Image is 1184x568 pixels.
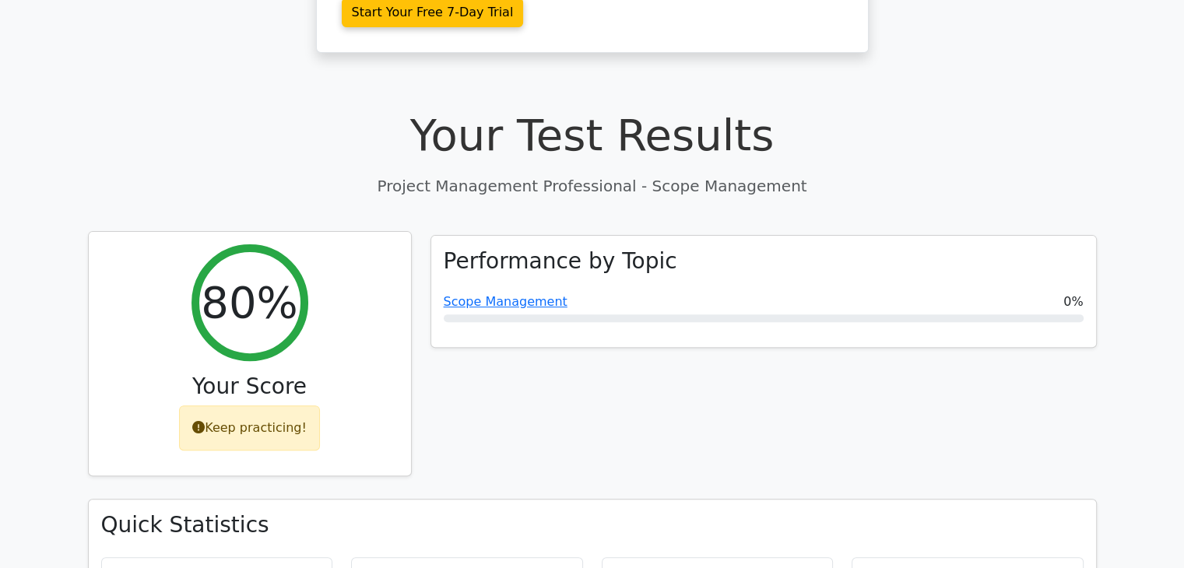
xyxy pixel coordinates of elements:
a: Scope Management [444,294,567,309]
p: Project Management Professional - Scope Management [88,174,1097,198]
h2: 80% [201,276,297,328]
h3: Your Score [101,373,399,400]
span: 0% [1063,293,1083,311]
h3: Performance by Topic [444,248,677,275]
div: Keep practicing! [179,405,320,451]
h3: Quick Statistics [101,512,1084,538]
h1: Your Test Results [88,109,1097,161]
